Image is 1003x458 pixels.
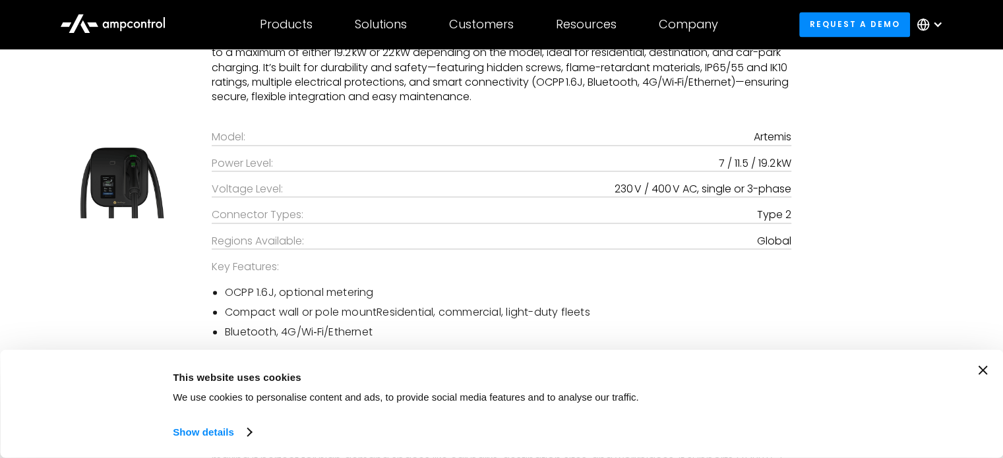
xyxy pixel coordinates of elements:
[212,31,791,105] p: The Star Charge Artemis is a compact, crescent-shaped AC EV charger offering adjustable output fr...
[449,17,514,32] div: Customers
[754,130,791,144] div: Artemis
[225,305,791,320] li: Compact wall or pole mountResidential, commercial, light-duty fleets
[978,366,987,375] button: Close banner
[757,208,791,222] div: Type 2
[355,17,407,32] div: Solutions
[659,17,718,32] div: Company
[260,17,313,32] div: Products
[765,366,954,404] button: Okay
[556,17,617,32] div: Resources
[173,422,251,442] a: Show details
[212,105,791,119] p: ‍
[212,156,273,171] div: Power Level:
[615,182,791,196] div: 230 V / 400 V AC, single or 3-phase
[757,234,791,248] p: Global
[799,12,910,36] a: Request a demo
[225,325,791,339] li: Bluetooth, 4G/Wi‑Fi/Ethernet
[173,369,735,385] div: This website uses cookies
[173,391,639,403] span: We use cookies to personalise content and ads, to provide social media features and to analyse ou...
[60,135,185,218] img: Artemis
[212,130,245,144] div: Model:
[212,208,303,222] div: Connector Types:
[212,260,791,274] div: Key Features:
[719,156,791,171] div: 7 / 11.5 / 19.2 kW
[225,285,791,300] li: OCPP 1.6J, optional metering
[212,182,283,196] div: Voltage Level:
[212,234,304,248] div: Regions Available:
